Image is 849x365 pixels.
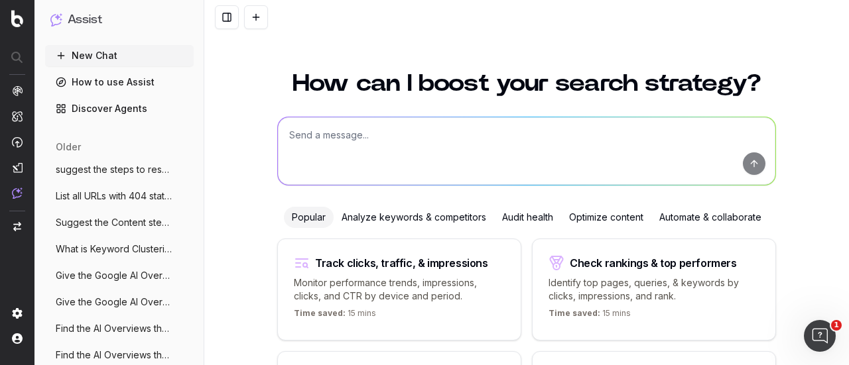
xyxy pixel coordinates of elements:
[56,322,172,335] span: Find the AI Overviews that are cited for
[12,111,23,122] img: Intelligence
[494,207,561,228] div: Audit health
[13,222,21,231] img: Switch project
[50,13,62,26] img: Assist
[651,207,769,228] div: Automate & collaborate
[11,10,23,27] img: Botify logo
[45,291,194,313] button: Give the Google AI Overviews for the URL
[56,216,172,229] span: Suggest the Content steps for the given
[56,348,172,362] span: Find the AI Overviews that are cited for
[549,308,600,318] span: Time saved:
[284,207,334,228] div: Popular
[12,333,23,344] img: My account
[56,189,172,203] span: List all URLs with 404 status code from
[277,72,776,95] h1: How can I boost your search strategy?
[12,85,23,96] img: Analytics
[45,45,194,66] button: New Chat
[561,207,651,228] div: Optimize content
[45,212,194,233] button: Suggest the Content steps for the given
[294,308,376,324] p: 15 mins
[56,163,172,176] span: suggest the steps to resolve the 404 err
[68,11,102,29] h1: Assist
[294,276,505,303] p: Monitor performance trends, impressions, clicks, and CTR by device and period.
[56,242,172,256] span: What is Keyword Clustering
[45,98,194,119] a: Discover Agents
[12,162,23,173] img: Studio
[570,258,737,268] div: Check rankings & top performers
[294,308,346,318] span: Time saved:
[12,187,23,199] img: Assist
[804,320,836,352] iframe: Intercom live chat
[45,72,194,93] a: How to use Assist
[549,308,631,324] p: 15 mins
[45,238,194,260] button: What is Keyword Clustering
[45,318,194,339] button: Find the AI Overviews that are cited for
[315,258,488,268] div: Track clicks, traffic, & impressions
[45,159,194,180] button: suggest the steps to resolve the 404 err
[56,269,172,282] span: Give the Google AI Overviews for the URL
[831,320,842,331] span: 1
[334,207,494,228] div: Analyze keywords & competitors
[45,265,194,286] button: Give the Google AI Overviews for the URL
[50,11,188,29] button: Assist
[56,140,81,154] span: older
[12,308,23,319] img: Setting
[549,276,759,303] p: Identify top pages, queries, & keywords by clicks, impressions, and rank.
[56,295,172,309] span: Give the Google AI Overviews for the URL
[45,185,194,207] button: List all URLs with 404 status code from
[12,136,23,148] img: Activation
